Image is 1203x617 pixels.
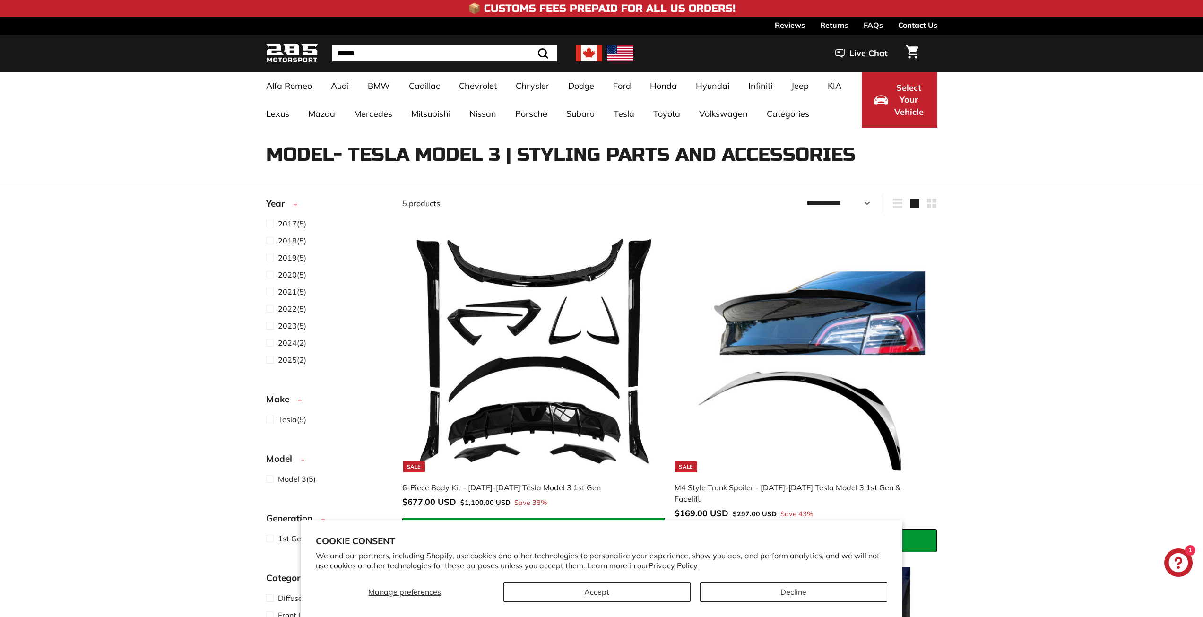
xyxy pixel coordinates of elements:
[818,72,851,100] a: KIA
[257,100,299,128] a: Lexus
[299,100,345,128] a: Mazda
[820,17,848,33] a: Returns
[557,100,604,128] a: Subaru
[368,587,441,597] span: Manage preferences
[864,17,883,33] a: FAQs
[278,533,315,544] span: (5)
[278,253,297,262] span: 2019
[402,518,665,541] button: Add to cart
[278,321,297,330] span: 2023
[675,482,928,504] div: M4 Style Trunk Spoiler - [DATE]-[DATE] Tesla Model 3 1st Gen & Facelift
[649,561,698,570] a: Privacy Policy
[733,510,777,518] span: $297.00 USD
[278,354,306,365] span: (2)
[266,449,387,473] button: Model
[604,72,640,100] a: Ford
[266,509,387,532] button: Generation
[685,230,926,472] img: tesla model 3 spoiler
[402,220,665,518] a: Sale 6-Piece Body Kit - [DATE]-[DATE] Tesla Model 3 1st Gen Save 38%
[1161,548,1195,579] inbox-online-store-chat: Shopify online store chat
[757,100,819,128] a: Categories
[266,144,937,165] h1: Model- Tesla Model 3 | Styling Parts and Accessories
[402,100,460,128] a: Mitsubishi
[266,571,312,585] span: Category
[893,82,925,118] span: Select Your Vehicle
[278,473,316,485] span: (5)
[278,236,297,245] span: 2018
[266,194,387,217] button: Year
[278,593,305,603] span: Diffuser
[460,498,511,507] span: $1,100.00 USD
[700,582,887,602] button: Decline
[780,509,813,520] span: Save 43%
[316,551,887,571] p: We and our partners, including Shopify, use cookies and other technologies to personalize your ex...
[278,303,306,314] span: (5)
[900,37,924,70] a: Cart
[278,592,315,604] span: (1)
[266,197,292,210] span: Year
[278,415,297,424] span: Tesla
[316,582,493,602] button: Manage preferences
[278,286,306,297] span: (5)
[823,42,900,65] button: Live Chat
[690,100,757,128] a: Volkswagen
[278,219,297,228] span: 2017
[402,496,456,507] span: $677.00 USD
[506,100,557,128] a: Porsche
[278,270,297,279] span: 2020
[278,218,306,229] span: (5)
[675,220,937,529] a: Sale tesla model 3 spoiler M4 Style Trunk Spoiler - [DATE]-[DATE] Tesla Model 3 1st Gen & Facelif...
[503,582,691,602] button: Accept
[402,482,656,493] div: 6-Piece Body Kit - [DATE]-[DATE] Tesla Model 3 1st Gen
[849,47,888,60] span: Live Chat
[278,287,297,296] span: 2021
[266,392,296,406] span: Make
[278,252,306,263] span: (5)
[316,535,887,547] h2: Cookie consent
[332,45,557,61] input: Search
[640,72,686,100] a: Honda
[402,198,670,209] div: 5 products
[278,474,306,484] span: Model 3
[559,72,604,100] a: Dodge
[399,72,450,100] a: Cadillac
[266,390,387,413] button: Make
[278,534,305,543] span: 1st Gen
[266,512,320,525] span: Generation
[278,337,306,348] span: (2)
[675,461,697,472] div: Sale
[278,414,306,425] span: (5)
[675,508,728,519] span: $169.00 USD
[266,568,387,592] button: Category
[686,72,739,100] a: Hyundai
[775,17,805,33] a: Reviews
[403,461,425,472] div: Sale
[739,72,782,100] a: Infiniti
[862,72,937,128] button: Select Your Vehicle
[321,72,358,100] a: Audi
[604,100,644,128] a: Tesla
[644,100,690,128] a: Toyota
[450,72,506,100] a: Chevrolet
[257,72,321,100] a: Alfa Romeo
[898,17,937,33] a: Contact Us
[460,100,506,128] a: Nissan
[278,320,306,331] span: (5)
[782,72,818,100] a: Jeep
[468,3,736,14] h4: 📦 Customs Fees Prepaid for All US Orders!
[278,269,306,280] span: (5)
[278,304,297,313] span: 2022
[514,498,547,508] span: Save 38%
[506,72,559,100] a: Chrysler
[358,72,399,100] a: BMW
[345,100,402,128] a: Mercedes
[278,355,297,365] span: 2025
[278,338,297,348] span: 2024
[266,452,299,466] span: Model
[278,235,306,246] span: (5)
[266,43,318,65] img: Logo_285_Motorsport_areodynamics_components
